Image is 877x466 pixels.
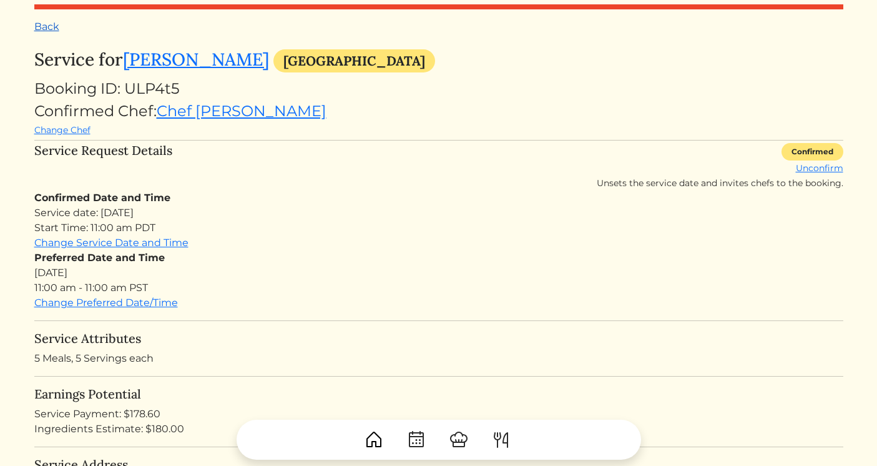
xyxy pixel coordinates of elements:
[34,387,843,402] h5: Earnings Potential
[406,430,426,450] img: CalendarDots-5bcf9d9080389f2a281d69619e1c85352834be518fbc73d9501aef674afc0d57.svg
[34,49,843,72] h3: Service for
[34,143,172,186] h5: Service Request Details
[34,100,843,137] div: Confirmed Chef:
[34,192,170,204] strong: Confirmed Date and Time
[364,430,384,450] img: House-9bf13187bcbb5817f509fe5e7408150f90897510c4275e13d0d5fca38e0b5951.svg
[34,250,843,295] div: [DATE] 11:00 am - 11:00 am PST
[34,331,843,346] h5: Service Attributes
[34,351,843,366] p: 5 Meals, 5 Servings each
[449,430,469,450] img: ChefHat-a374fb509e4f37eb0702ca99f5f64f3b6956810f32a249b33092029f8484b388.svg
[34,77,843,100] div: Booking ID: ULP4t5
[34,21,59,32] a: Back
[34,124,91,136] a: Change Chef
[123,48,269,71] a: [PERSON_NAME]
[491,430,511,450] img: ForkKnife-55491504ffdb50bab0c1e09e7649658475375261d09fd45db06cec23bce548bf.svg
[597,177,843,189] span: Unsets the service date and invites chefs to the booking.
[273,49,435,72] div: [GEOGRAPHIC_DATA]
[34,206,843,235] div: Service date: [DATE] Start Time: 11:00 am PDT
[781,143,843,161] div: Confirmed
[34,237,189,249] a: Change Service Date and Time
[34,407,843,422] div: Service Payment: $178.60
[34,297,178,309] a: Change Preferred Date/Time
[34,252,165,264] strong: Preferred Date and Time
[157,102,326,120] a: Chef [PERSON_NAME]
[796,162,843,174] a: Unconfirm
